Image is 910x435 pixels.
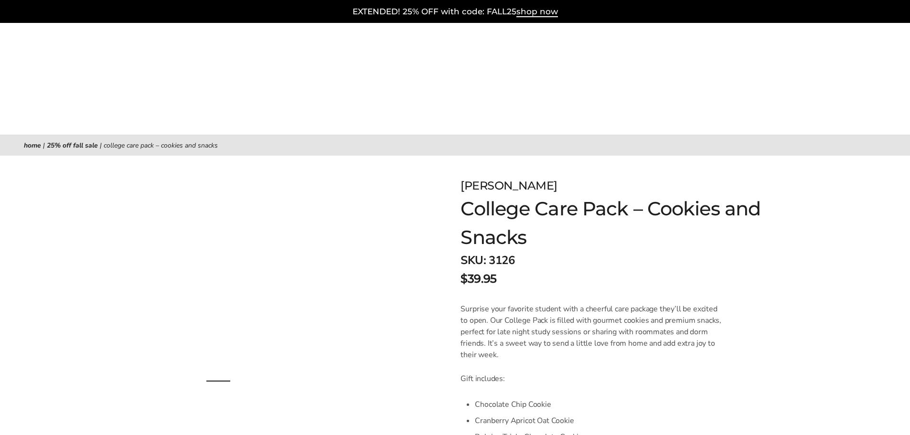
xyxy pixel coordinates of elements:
[460,177,765,194] div: [PERSON_NAME]
[104,141,218,150] span: College Care Pack – Cookies and Snacks
[24,141,41,150] a: Home
[460,373,722,384] p: Gift includes:
[516,7,558,17] span: shop now
[47,141,98,150] a: 25% OFF Fall Sale
[475,396,722,413] li: Chocolate Chip Cookie
[460,270,496,287] span: $39.95
[460,194,765,252] h1: College Care Pack – Cookies and Snacks
[460,253,486,268] strong: SKU:
[24,140,886,151] nav: breadcrumbs
[489,253,514,268] span: 3126
[475,413,722,429] li: Cranberry Apricot Oat Cookie
[353,7,558,17] a: EXTENDED! 25% OFF with code: FALL25shop now
[100,141,102,150] span: |
[43,141,45,150] span: |
[460,303,722,361] p: Surprise your favorite student with a cheerful care package they’ll be excited to open. Our Colle...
